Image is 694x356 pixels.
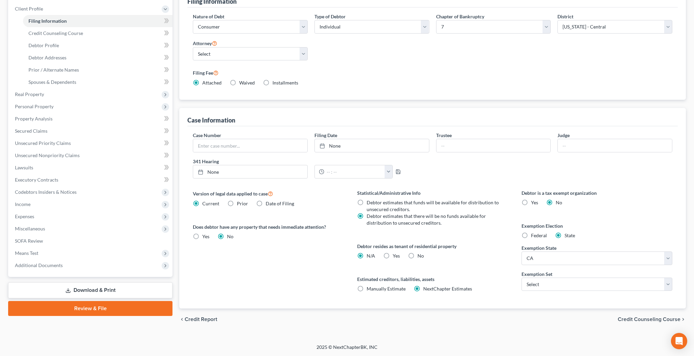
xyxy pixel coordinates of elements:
a: Credit Counseling Course [23,27,172,39]
a: Review & File [8,301,172,316]
span: Expenses [15,213,34,219]
span: Personal Property [15,104,54,109]
span: Yes [393,253,400,259]
label: Exemption Election [522,222,672,229]
label: Version of legal data applied to case [193,189,344,198]
span: Credit Counseling Course [618,317,680,322]
span: NextChapter Estimates [423,286,472,292]
label: Exemption State [522,244,556,251]
span: Codebtors Insiders & Notices [15,189,77,195]
a: SOFA Review [9,235,172,247]
span: Debtor estimates that funds will be available for distribution to unsecured creditors. [367,200,499,212]
span: Debtor Profile [28,42,59,48]
input: Enter case number... [193,139,307,152]
span: Prior [237,201,248,206]
label: Filing Fee [193,69,672,77]
span: Lawsuits [15,165,33,170]
span: Executory Contracts [15,177,58,183]
span: Real Property [15,91,44,97]
label: District [557,13,573,20]
a: None [315,139,429,152]
span: No [227,233,233,239]
input: -- [558,139,672,152]
label: Statistical/Administrative Info [357,189,508,196]
a: Filing Information [23,15,172,27]
span: Filing Information [28,18,67,24]
label: Trustee [436,132,452,139]
a: Unsecured Nonpriority Claims [9,149,172,162]
span: Prior / Alternate Names [28,67,79,73]
span: Unsecured Priority Claims [15,140,71,146]
button: chevron_left Credit Report [179,317,217,322]
a: Executory Contracts [9,174,172,186]
i: chevron_left [179,317,185,322]
a: Debtor Addresses [23,52,172,64]
span: N/A [367,253,375,259]
span: Yes [202,233,209,239]
input: -- [436,139,551,152]
input: -- : -- [324,165,385,178]
span: Federal [531,232,547,238]
a: Unsecured Priority Claims [9,137,172,149]
span: Credit Report [185,317,217,322]
a: Lawsuits [9,162,172,174]
label: Nature of Debt [193,13,224,20]
div: Open Intercom Messenger [671,333,687,349]
span: Current [202,201,219,206]
a: None [193,165,307,178]
span: Waived [239,80,255,86]
span: Secured Claims [15,128,47,134]
span: Means Test [15,250,38,256]
span: Yes [531,200,538,205]
a: Prior / Alternate Names [23,64,172,76]
span: Additional Documents [15,262,63,268]
label: Chapter of Bankruptcy [436,13,484,20]
span: Client Profile [15,6,43,12]
button: Credit Counseling Course chevron_right [618,317,686,322]
span: No [556,200,562,205]
label: Attorney [193,39,217,47]
div: Case Information [187,116,235,124]
span: No [417,253,424,259]
span: SOFA Review [15,238,43,244]
label: Type of Debtor [314,13,346,20]
span: Date of Filing [266,201,294,206]
span: Debtor Addresses [28,55,66,60]
span: Income [15,201,30,207]
span: Property Analysis [15,116,53,121]
a: Secured Claims [9,125,172,137]
label: 341 Hearing [189,158,433,165]
label: Case Number [193,132,221,139]
span: State [565,232,575,238]
a: Debtor Profile [23,39,172,52]
label: Debtor resides as tenant of residential property [357,243,508,250]
span: Spouses & Dependents [28,79,76,85]
div: 2025 © NextChapterBK, INC [154,344,540,356]
span: Credit Counseling Course [28,30,83,36]
label: Debtor is a tax exempt organization [522,189,672,196]
span: Installments [272,80,298,86]
span: Miscellaneous [15,226,45,231]
a: Download & Print [8,282,172,298]
label: Judge [557,132,570,139]
label: Does debtor have any property that needs immediate attention? [193,223,344,230]
span: Debtor estimates that there will be no funds available for distribution to unsecured creditors. [367,213,486,226]
label: Filing Date [314,132,337,139]
span: Manually Estimate [367,286,406,292]
a: Property Analysis [9,113,172,125]
label: Estimated creditors, liabilities, assets [357,276,508,283]
label: Exemption Set [522,270,552,278]
span: Attached [202,80,222,86]
span: Unsecured Nonpriority Claims [15,152,80,158]
a: Spouses & Dependents [23,76,172,88]
i: chevron_right [680,317,686,322]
